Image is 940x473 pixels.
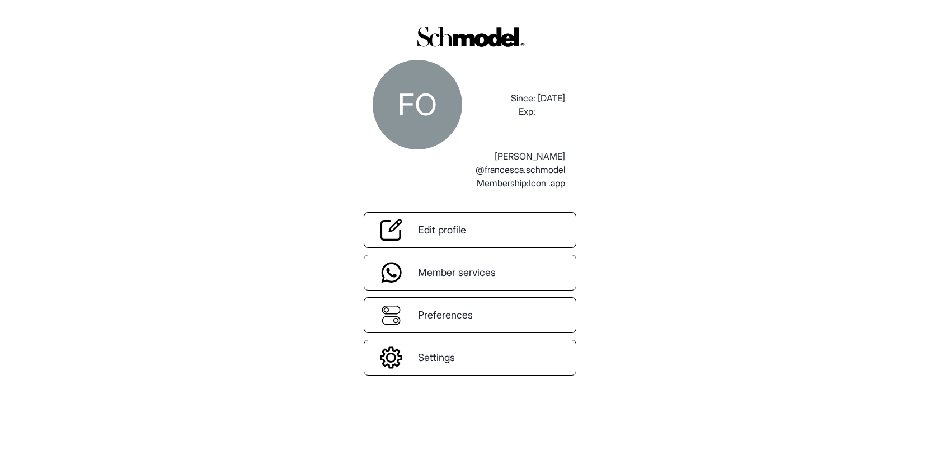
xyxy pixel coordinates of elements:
p: [PERSON_NAME] [495,149,565,163]
p: Membership: Icon .app [477,176,565,190]
div: Francesca Osborn [373,60,462,149]
a: settingsSettings [364,340,576,376]
p: Since: [511,91,535,105]
span: Member services [418,265,496,280]
p: [DATE] [538,91,565,105]
span: Preferences [418,307,473,322]
span: Settings [418,350,455,365]
img: Preferances [380,304,402,326]
a: EditProfileEdit profile [364,212,576,248]
img: EditProfile [380,219,402,241]
p: Exp: [519,105,535,118]
img: settings [380,346,402,369]
p: @francesca.schmodel [476,163,565,176]
span: Edit profile [418,222,466,237]
img: logo [411,22,529,51]
span: FO [398,86,437,123]
img: MemberServices [380,261,402,284]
